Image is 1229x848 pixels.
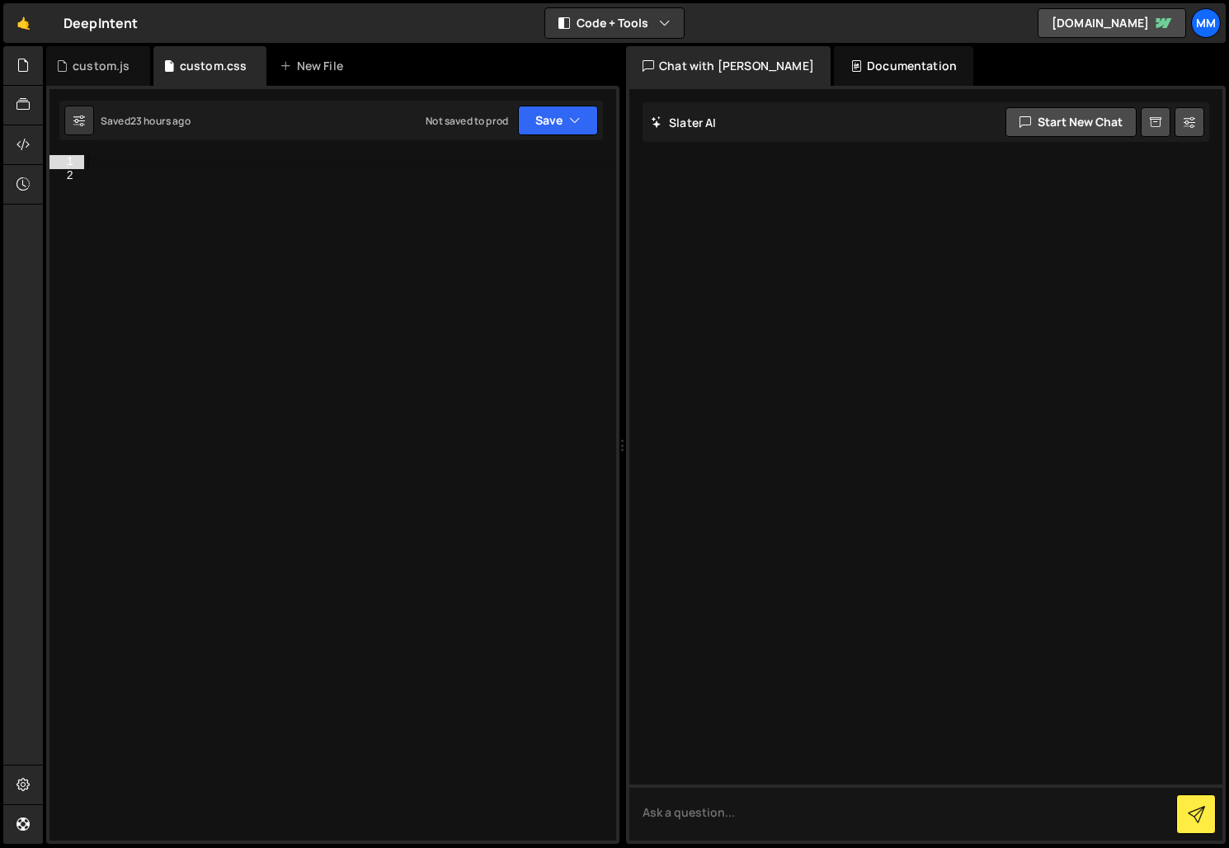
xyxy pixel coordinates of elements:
[1005,107,1137,137] button: Start new chat
[280,58,349,74] div: New File
[1038,8,1186,38] a: [DOMAIN_NAME]
[651,115,717,130] h2: Slater AI
[518,106,598,135] button: Save
[180,58,247,74] div: custom.css
[49,155,84,169] div: 1
[3,3,44,43] a: 🤙
[101,114,191,128] div: Saved
[545,8,684,38] button: Code + Tools
[49,169,84,183] div: 2
[64,13,139,33] div: DeepIntent
[426,114,508,128] div: Not saved to prod
[130,114,191,128] div: 23 hours ago
[834,46,973,86] div: Documentation
[1191,8,1221,38] a: mm
[626,46,831,86] div: Chat with [PERSON_NAME]
[73,58,129,74] div: custom.js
